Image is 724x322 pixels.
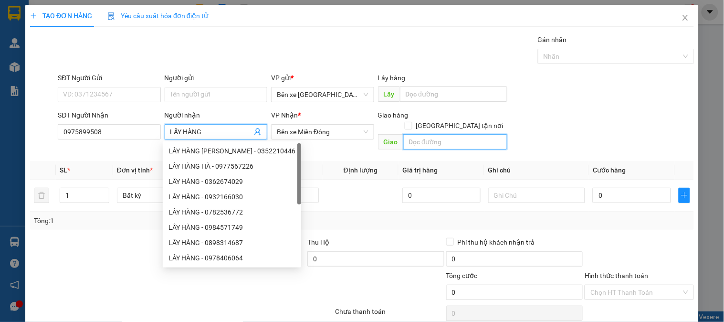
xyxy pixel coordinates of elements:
[34,215,280,226] div: Tổng: 1
[168,146,295,156] div: LẤY HÀNG [PERSON_NAME] - 0352210446
[168,207,295,217] div: LẤY HÀNG - 0782536772
[165,73,267,83] div: Người gửi
[117,166,153,174] span: Đơn vị tính
[163,250,301,266] div: LẤY HÀNG - 0978406064
[60,166,67,174] span: SL
[163,174,301,189] div: LẤY HÀNG - 0362674029
[277,125,368,139] span: Bến xe Miền Đông
[378,111,409,119] span: Giao hàng
[58,110,160,120] div: SĐT Người Nhận
[8,8,105,31] div: Bến xe [GEOGRAPHIC_DATA]
[168,253,295,263] div: LẤY HÀNG - 0978406064
[679,188,690,203] button: plus
[168,176,295,187] div: LẤY HÀNG - 0362674029
[107,12,208,20] span: Yêu cầu xuất hóa đơn điện tử
[344,166,378,174] span: Định lượng
[277,87,368,102] span: Bến xe Quảng Ngãi
[168,222,295,233] div: LẤY HÀNG - 0984571749
[168,192,295,202] div: LẤY HÀNG - 0932166030
[378,86,400,102] span: Lấy
[163,159,301,174] div: LẤY HÀNG HÀ - 0977567226
[123,188,208,203] span: Bất kỳ
[58,73,160,83] div: SĐT Người Gửi
[168,237,295,248] div: LẤY HÀNG - 0898314687
[400,86,507,102] input: Dọc đường
[488,188,585,203] input: Ghi Chú
[402,166,438,174] span: Giá trị hàng
[165,110,267,120] div: Người nhận
[538,36,567,43] label: Gán nhãn
[112,48,125,58] span: TC:
[112,31,189,43] div: TÌNH
[107,12,115,20] img: icon
[30,12,92,20] span: TẠO ĐƠN HÀNG
[679,192,690,199] span: plus
[112,43,173,76] span: THÀNH CÔNG
[585,272,648,279] label: Hình thức thanh toán
[378,134,403,150] span: Giao
[403,134,507,150] input: Dọc đường
[163,220,301,235] div: LẤY HÀNG - 0984571749
[254,128,262,136] span: user-add
[30,12,37,19] span: plus
[163,143,301,159] div: LẤY HÀNG KIM PHÚC - 0352210446
[593,166,626,174] span: Cước hàng
[682,14,689,21] span: close
[484,161,589,180] th: Ghi chú
[402,188,481,203] input: 0
[271,111,298,119] span: VP Nhận
[112,8,189,31] div: Bến xe Miền Đông
[412,120,507,131] span: [GEOGRAPHIC_DATA] tận nơi
[454,237,539,247] span: Phí thu hộ khách nhận trả
[168,161,295,172] div: LẤY HÀNG HÀ - 0977567226
[34,188,49,203] button: delete
[8,9,23,19] span: Gửi:
[672,5,699,32] button: Close
[446,272,478,279] span: Tổng cước
[163,204,301,220] div: LẤY HÀNG - 0782536772
[112,9,135,19] span: Nhận:
[163,235,301,250] div: LẤY HÀNG - 0898314687
[163,189,301,204] div: LẤY HÀNG - 0932166030
[307,238,329,246] span: Thu Hộ
[271,73,374,83] div: VP gửi
[378,74,406,82] span: Lấy hàng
